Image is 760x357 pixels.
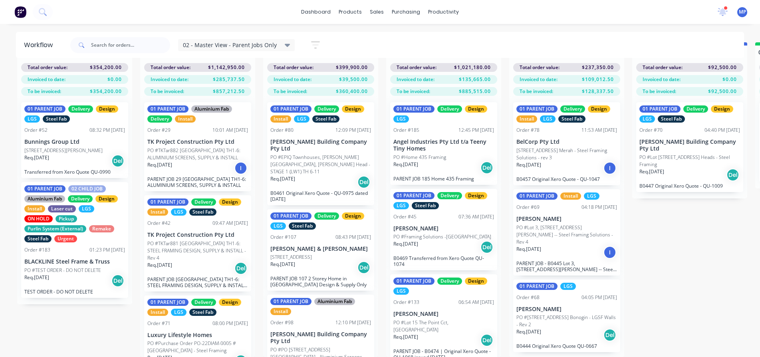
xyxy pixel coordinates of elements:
[107,76,122,83] span: $0.00
[520,64,560,71] span: Total order value:
[274,64,314,71] span: Total order value:
[28,76,65,83] span: Invoiced to date:
[147,332,248,339] p: Luxury Lifestyle Homes
[68,185,106,192] div: 02 CHILD JOB
[147,240,248,262] p: PO #TKTar881 [GEOGRAPHIC_DATA] TH1-6: STEEL FRAMING DESIGN, SUPPLY & INSTALL - Rev 4
[582,76,614,83] span: $109,012.50
[465,192,487,199] div: Design
[270,308,291,315] div: Install
[643,76,681,83] span: Invoiced to date:
[708,64,737,71] span: $92,500.00
[14,6,26,18] img: Factory
[390,189,497,271] div: 01 PARENT JOBDeliveryDesignLGSSteel FabOrder #4507:36 AM [DATE][PERSON_NAME]PO #Framing Solutions...
[558,115,585,123] div: Steel Fab
[270,139,371,152] p: [PERSON_NAME] Building Company Pty Ltd
[147,176,248,188] p: PARENT JOB 29 [GEOGRAPHIC_DATA] TH1-6: ALUMINIUM SCREENS, SUPPLY & INSTALL
[171,208,187,216] div: LGS
[393,288,409,295] div: LGS
[393,278,435,285] div: 01 PARENT JOB
[581,294,617,301] div: 04:05 PM [DATE]
[516,139,617,145] p: BelCorp Pty Ltd
[147,208,168,216] div: Install
[267,102,374,205] div: 01 PARENT JOBDeliveryDesignInstallLGSSteel FabOrder #8012:09 PM [DATE][PERSON_NAME] Building Comp...
[454,64,491,71] span: $1,021,180.00
[90,64,122,71] span: $354,200.00
[393,299,419,306] div: Order #133
[274,76,312,83] span: Invoiced to date:
[516,328,541,335] p: Req. [DATE]
[540,115,556,123] div: LGS
[189,309,216,316] div: Steel Fab
[147,276,248,288] p: PARENT JOB [GEOGRAPHIC_DATA] TH1-6: STEEL FRAMING DESIGN, SUPPLY & INSTALL Rev 4
[68,195,93,202] div: Delivery
[342,105,364,113] div: Design
[270,127,294,134] div: Order #80
[48,205,76,212] div: Laser cut
[24,205,45,212] div: Install
[516,314,617,328] p: PO #[STREET_ADDRESS] Bonogin - LGSF Walls - Rev 2
[267,209,374,291] div: 01 PARENT JOBDeliveryDesignLGSSteel FabOrder #10708:43 PM [DATE][PERSON_NAME] & [PERSON_NAME][STR...
[208,64,245,71] span: $1,142,950.00
[582,88,614,95] span: $128,337.50
[147,127,171,134] div: Order #29
[366,6,388,18] div: sales
[480,241,493,254] div: Del
[708,88,737,95] span: $92,500.00
[270,276,371,288] p: PARENT JOB 107 2 Storey Home in [GEOGRAPHIC_DATA] Design & Supply Only
[270,331,371,345] p: [PERSON_NAME] Building Company Pty Ltd
[516,283,558,290] div: 01 PARENT JOB
[147,262,172,269] p: Req. [DATE]
[270,212,312,220] div: 01 PARENT JOB
[342,212,364,220] div: Design
[393,115,409,123] div: LGS
[458,299,494,306] div: 06:54 AM [DATE]
[189,208,216,216] div: Steel Fab
[213,76,245,83] span: $285,737.50
[516,192,558,200] div: 01 PARENT JOB
[336,64,368,71] span: $399,900.00
[458,213,494,220] div: 07:36 AM [DATE]
[335,319,371,326] div: 12:10 PM [DATE]
[516,105,558,113] div: 01 PARENT JOB
[397,64,437,71] span: Total order value:
[393,255,494,267] p: B0469 Transferred from Xero Quote QU-1074
[24,115,40,123] div: LGS
[357,261,370,274] div: Del
[147,232,248,238] p: TK Project Construction Pty Ltd
[393,176,494,182] p: PARENT JOB 185 Home 435 Framing
[213,88,245,95] span: $857,212.50
[393,127,419,134] div: Order #185
[513,102,620,185] div: 01 PARENT JOBDeliveryDesignInstallLGSSteel FabOrder #7811:53 AM [DATE]BelCorp Pty Ltd[STREET_ADDR...
[459,88,491,95] span: $885,515.00
[147,340,248,354] p: PO #Purchase Order PO-22DIAM-0005 #[GEOGRAPHIC_DATA] - Steel Framing
[516,294,540,301] div: Order #68
[274,88,307,95] span: To be invoiced:
[335,234,371,241] div: 08:43 PM [DATE]
[171,309,187,316] div: LGS
[54,235,77,242] div: Urgent
[24,274,49,281] p: Req. [DATE]
[339,76,368,83] span: $39,500.00
[516,260,617,272] p: PARENT JOB - B0445 Lot 3, [STREET_ADDRESS][PERSON_NAME] -- Steel Framing Solutions - Rev 4
[516,127,540,134] div: Order #78
[79,205,94,212] div: LGS
[95,195,118,202] div: Design
[68,105,93,113] div: Delivery
[270,105,312,113] div: 01 PARENT JOB
[147,139,248,145] p: TK Project Construction Pty Ltd
[357,176,370,188] div: Del
[393,225,494,232] p: [PERSON_NAME]
[21,102,128,178] div: 01 PARENT JOBDeliveryDesignLGSSteel FabOrder #5208:32 PM [DATE]Bunnings Group Ltd[STREET_ADDRESS]...
[480,161,493,174] div: Del
[581,127,617,134] div: 11:53 AM [DATE]
[191,198,216,206] div: Delivery
[393,311,494,317] p: [PERSON_NAME]
[513,189,620,276] div: 01 PARENT JOBInstallLGSOrder #6904:18 PM [DATE][PERSON_NAME]PO #Lot 3, [STREET_ADDRESS][PERSON_NA...
[151,64,190,71] span: Total order value:
[96,105,118,113] div: Design
[175,115,196,123] div: Install
[191,105,232,113] div: Aluminium Fab
[147,161,172,169] p: Req. [DATE]
[639,168,664,175] p: Req. [DATE]
[24,195,65,202] div: Aluminium Fab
